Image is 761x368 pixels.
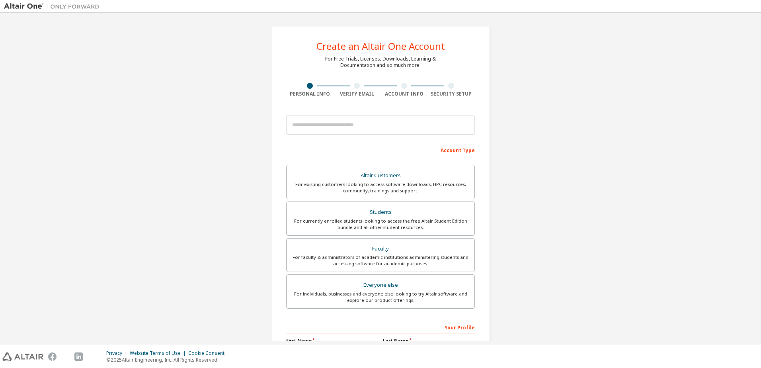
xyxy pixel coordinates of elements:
[428,91,475,97] div: Security Setup
[380,91,428,97] div: Account Info
[291,170,470,181] div: Altair Customers
[291,291,470,303] div: For individuals, businesses and everyone else looking to try Altair software and explore our prod...
[291,243,470,254] div: Faculty
[286,337,378,344] label: First Name
[291,207,470,218] div: Students
[291,280,470,291] div: Everyone else
[334,91,381,97] div: Verify Email
[316,41,445,51] div: Create an Altair One Account
[286,91,334,97] div: Personal Info
[286,321,475,333] div: Your Profile
[291,218,470,231] div: For currently enrolled students looking to access the free Altair Student Edition bundle and all ...
[291,254,470,267] div: For faculty & administrators of academic institutions administering students and accessing softwa...
[130,350,188,356] div: Website Terms of Use
[4,2,103,10] img: Altair One
[188,350,229,356] div: Cookie Consent
[286,143,475,156] div: Account Type
[383,337,475,344] label: Last Name
[2,352,43,361] img: altair_logo.svg
[291,181,470,194] div: For existing customers looking to access software downloads, HPC resources, community, trainings ...
[106,350,130,356] div: Privacy
[325,56,436,69] div: For Free Trials, Licenses, Downloads, Learning & Documentation and so much more.
[74,352,83,361] img: linkedin.svg
[48,352,57,361] img: facebook.svg
[106,356,229,363] p: © 2025 Altair Engineering, Inc. All Rights Reserved.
